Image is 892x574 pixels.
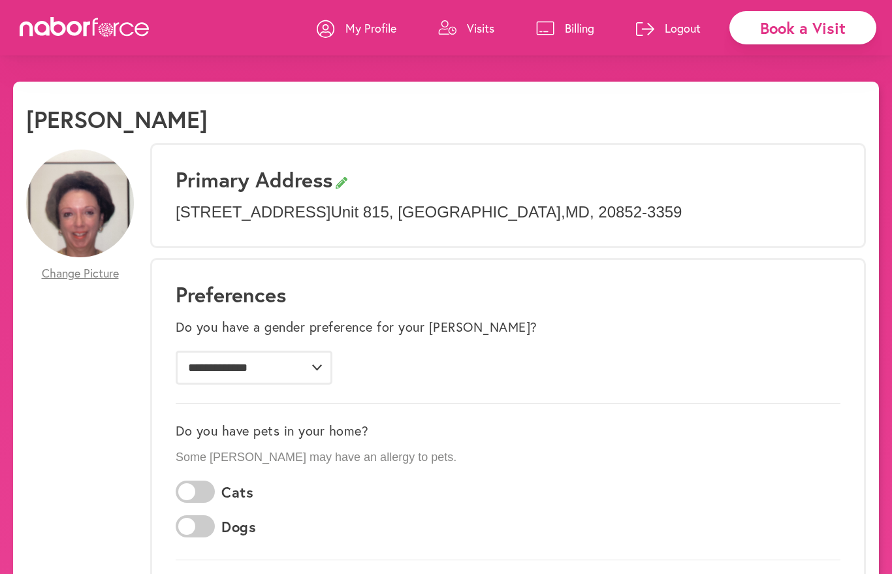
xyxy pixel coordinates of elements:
span: Change Picture [42,266,119,281]
img: JmnnLXnORhmfIvWHz70c [26,150,134,257]
p: Some [PERSON_NAME] may have an allergy to pets. [176,451,840,465]
p: Visits [467,20,494,36]
a: Billing [536,8,594,48]
a: Visits [438,8,494,48]
p: My Profile [345,20,396,36]
p: Billing [565,20,594,36]
p: Logout [665,20,701,36]
label: Do you have pets in your home? [176,423,368,439]
div: Book a Visit [729,11,876,44]
h1: Preferences [176,282,840,307]
h1: [PERSON_NAME] [26,105,208,133]
p: [STREET_ADDRESS] Unit 815 , [GEOGRAPHIC_DATA] , MD , 20852-3359 [176,203,840,222]
label: Do you have a gender preference for your [PERSON_NAME]? [176,319,537,335]
a: Logout [636,8,701,48]
a: My Profile [317,8,396,48]
label: Cats [221,484,253,501]
label: Dogs [221,518,256,535]
h3: Primary Address [176,167,840,192]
